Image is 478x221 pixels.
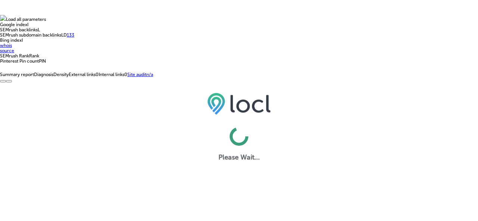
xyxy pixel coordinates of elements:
[96,72,99,77] span: 0
[146,72,153,77] span: n/a
[207,92,271,115] img: 6efc1275baa40be7c98c3b36c6bfde44.png
[27,22,28,27] span: I
[34,72,53,77] span: Diagnosis
[6,17,46,22] span: Load all parameters
[6,80,12,82] button: Configure panel
[218,153,260,161] label: Please Wait...
[99,72,124,77] span: Internal links
[22,38,23,43] span: I
[29,53,39,59] span: Rank
[127,72,153,77] a: Site auditn/a
[53,72,69,77] span: Density
[67,32,74,38] a: 133
[38,27,40,32] span: L
[61,32,67,38] span: LD
[127,72,146,77] span: Site audit
[69,72,96,77] span: External links
[124,72,127,77] span: 0
[39,59,46,64] span: PIN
